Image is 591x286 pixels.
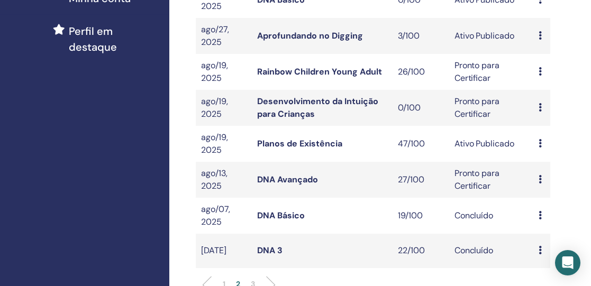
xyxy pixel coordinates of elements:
td: 3/100 [393,18,449,54]
a: DNA 3 [257,245,283,256]
td: [DATE] [196,234,252,268]
td: Concluído [449,198,534,234]
td: 0/100 [393,90,449,126]
td: Concluído [449,234,534,268]
div: Open Intercom Messenger [555,250,580,275]
td: ago/07, 2025 [196,198,252,234]
a: DNA Básico [257,210,305,221]
td: Pronto para Certificar [449,90,534,126]
td: ago/13, 2025 [196,162,252,198]
td: ago/19, 2025 [196,54,252,90]
span: Perfil em destaque [69,23,161,55]
a: Desenvolvimento da Intuição para Crianças [257,96,378,119]
a: Rainbow Children Young Adult [257,66,382,77]
td: ago/27, 2025 [196,18,252,54]
td: Ativo Publicado [449,18,534,54]
td: Ativo Publicado [449,126,534,162]
a: Aprofundando no Digging [257,30,363,41]
td: 47/100 [393,126,449,162]
td: 22/100 [393,234,449,268]
a: Planos de Existência [257,138,342,149]
td: ago/19, 2025 [196,90,252,126]
td: ago/19, 2025 [196,126,252,162]
td: Pronto para Certificar [449,54,534,90]
a: DNA Avançado [257,174,318,185]
td: 19/100 [393,198,449,234]
td: 26/100 [393,54,449,90]
td: 27/100 [393,162,449,198]
td: Pronto para Certificar [449,162,534,198]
